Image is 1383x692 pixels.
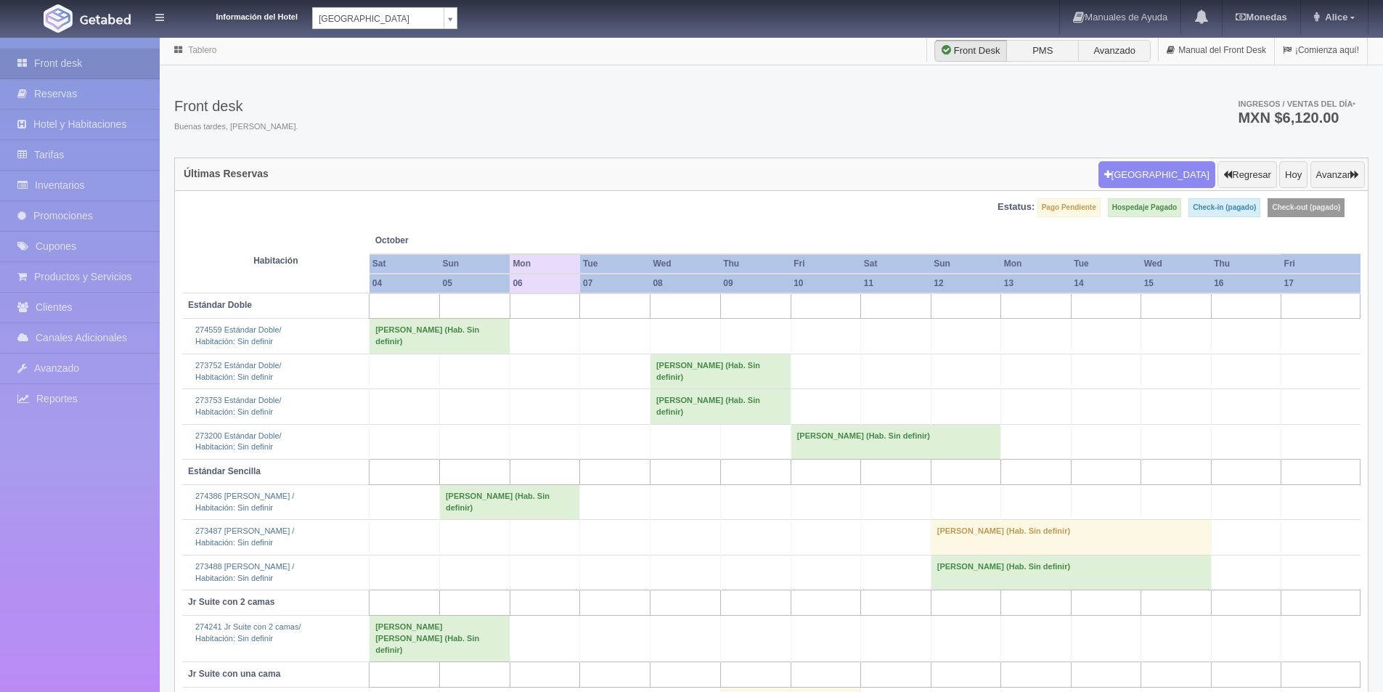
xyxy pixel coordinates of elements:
[1071,274,1141,293] th: 14
[791,274,861,293] th: 10
[195,361,282,381] a: 273752 Estándar Doble/Habitación: Sin definir
[195,325,282,346] a: 274559 Estándar Doble/Habitación: Sin definir
[188,669,280,679] b: Jr Suite con una cama
[1188,198,1260,217] label: Check-in (pagado)
[80,14,131,25] img: Getabed
[44,4,73,33] img: Getabed
[184,168,269,179] h4: Últimas Reservas
[1281,254,1360,274] th: Fri
[1211,254,1281,274] th: Thu
[312,7,457,29] a: [GEOGRAPHIC_DATA]
[188,300,252,310] b: Estándar Doble
[931,555,1211,590] td: [PERSON_NAME] (Hab. Sin definir)
[510,254,580,274] th: Mon
[650,389,791,424] td: [PERSON_NAME] (Hab. Sin definir)
[650,354,791,388] td: [PERSON_NAME] (Hab. Sin definir)
[1141,274,1211,293] th: 15
[1217,161,1276,189] button: Regresar
[181,7,298,23] dt: Información del Hotel
[1098,161,1215,189] button: [GEOGRAPHIC_DATA]
[195,431,282,452] a: 273200 Estándar Doble/Habitación: Sin definir
[1078,40,1151,62] label: Avanzado
[791,254,861,274] th: Fri
[174,98,298,114] h3: Front desk
[1268,198,1345,217] label: Check-out (pagado)
[439,485,580,520] td: [PERSON_NAME] (Hab. Sin definir)
[188,466,261,476] b: Estándar Sencilla
[1279,161,1307,189] button: Hoy
[195,526,294,547] a: 273487 [PERSON_NAME] /Habitación: Sin definir
[1071,254,1141,274] th: Tue
[195,562,294,582] a: 273488 [PERSON_NAME] /Habitación: Sin definir
[195,622,301,643] a: 274241 Jr Suite con 2 camas/Habitación: Sin definir
[791,424,1001,459] td: [PERSON_NAME] (Hab. Sin definir)
[188,45,216,55] a: Tablero
[195,396,282,416] a: 273753 Estándar Doble/Habitación: Sin definir
[1108,198,1181,217] label: Hospedaje Pagado
[1211,274,1281,293] th: 16
[174,121,298,133] span: Buenas tardes, [PERSON_NAME].
[934,40,1007,62] label: Front Desk
[720,274,791,293] th: 09
[1238,110,1355,125] h3: MXN $6,120.00
[195,492,294,512] a: 274386 [PERSON_NAME] /Habitación: Sin definir
[1238,99,1355,108] span: Ingresos / Ventas del día
[375,235,505,247] span: October
[720,254,791,274] th: Thu
[998,200,1035,214] label: Estatus:
[439,254,510,274] th: Sun
[253,256,298,266] strong: Habitación
[1037,198,1101,217] label: Pago Pendiente
[931,254,1001,274] th: Sun
[1159,36,1274,65] a: Manual del Front Desk
[650,254,720,274] th: Wed
[510,274,580,293] th: 06
[319,8,438,30] span: [GEOGRAPHIC_DATA]
[861,254,931,274] th: Sat
[1141,254,1211,274] th: Wed
[1001,254,1071,274] th: Mon
[1001,274,1071,293] th: 13
[188,597,274,607] b: Jr Suite con 2 camas
[370,254,440,274] th: Sat
[1321,12,1347,23] span: Alice
[1275,36,1367,65] a: ¡Comienza aquí!
[650,274,720,293] th: 08
[580,254,650,274] th: Tue
[931,520,1211,555] td: [PERSON_NAME] (Hab. Sin definir)
[580,274,650,293] th: 07
[370,616,510,662] td: [PERSON_NAME] [PERSON_NAME] (Hab. Sin definir)
[439,274,510,293] th: 05
[1006,40,1079,62] label: PMS
[1281,274,1360,293] th: 17
[1310,161,1365,189] button: Avanzar
[931,274,1001,293] th: 12
[370,274,440,293] th: 04
[1236,12,1286,23] b: Monedas
[861,274,931,293] th: 11
[370,319,510,354] td: [PERSON_NAME] (Hab. Sin definir)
